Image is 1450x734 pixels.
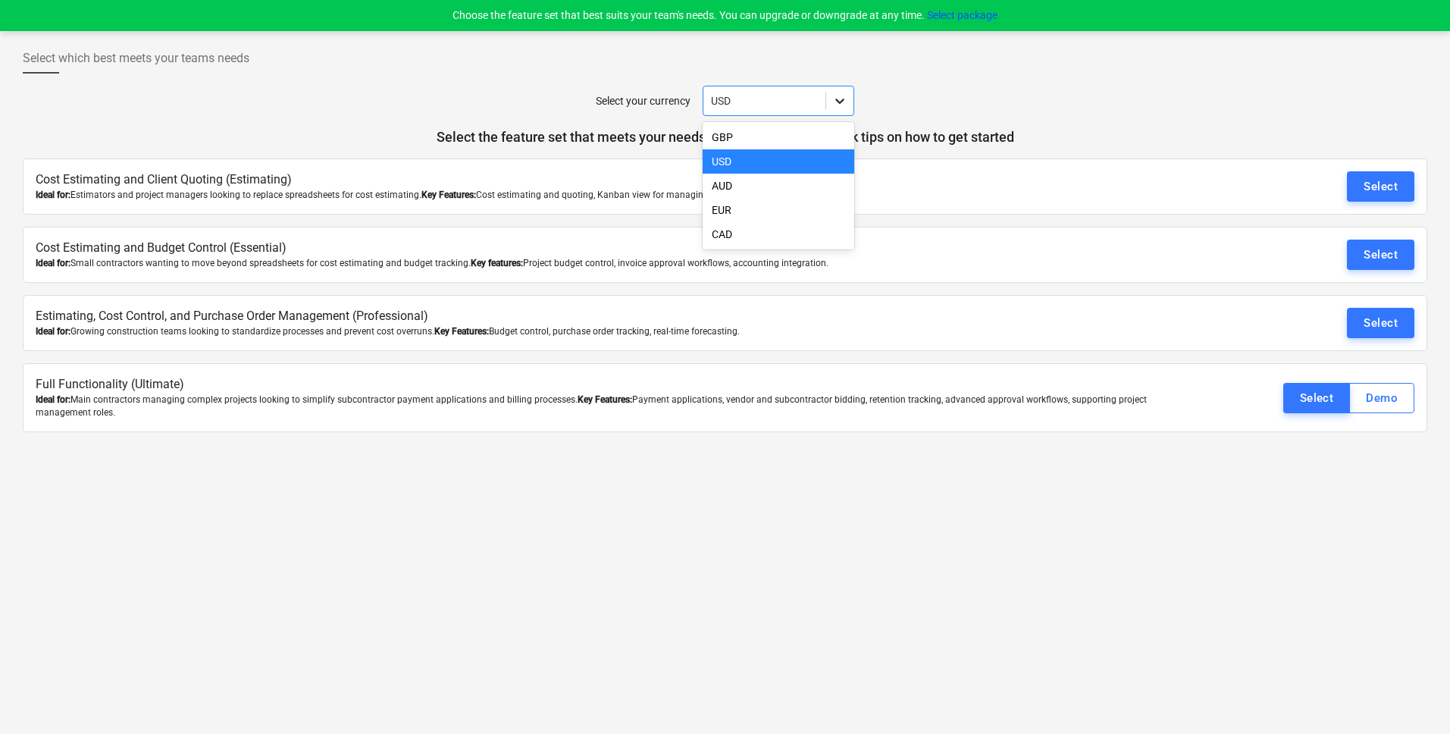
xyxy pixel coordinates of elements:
div: USD [703,149,854,174]
p: Estimating, Cost Control, and Purchase Order Management (Professional) [36,308,1185,325]
div: Estimators and project managers looking to replace spreadsheets for cost estimating. Cost estimat... [36,189,1185,202]
div: Small contractors wanting to move beyond spreadsheets for cost estimating and budget tracking. Pr... [36,257,1185,270]
button: Select [1347,240,1414,270]
button: Demo [1349,383,1414,413]
p: Choose the feature set that best suits your team's needs. You can upgrade or downgrade at any time. [453,8,997,24]
button: Select [1347,171,1414,202]
p: Select the feature set that meets your needs, and we'll send you quick tips on how to get started [23,128,1427,146]
button: Select [1347,308,1414,338]
b: Key Features: [421,190,476,200]
div: Main contractors managing complex projects looking to simplify subcontractor payment applications... [36,394,1185,419]
p: Select your currency [596,93,691,109]
iframe: Chat Widget [1374,661,1450,734]
div: GBP [703,125,854,149]
button: Select package [927,8,997,24]
b: Ideal for: [36,190,70,200]
div: CAD [703,222,854,246]
b: Key Features: [434,326,489,337]
b: Ideal for: [36,326,70,337]
p: Cost Estimating and Client Quoting (Estimating) [36,171,1185,189]
b: Key features: [471,258,523,268]
p: Full Functionality (Ultimate) [36,376,1185,394]
div: Select [1364,313,1398,333]
button: Select [1283,383,1351,413]
b: Ideal for: [36,258,70,268]
div: AUD [703,174,854,198]
b: Key Features: [578,394,632,405]
div: Growing construction teams looking to standardize processes and prevent cost overruns. Budget con... [36,325,1185,338]
div: Demo [1366,388,1398,408]
b: Ideal for: [36,394,70,405]
div: EUR [703,198,854,222]
div: Pokalbio valdiklis [1374,661,1450,734]
div: Select [1364,245,1398,265]
p: Cost Estimating and Budget Control (Essential) [36,240,1185,257]
span: Select which best meets your teams needs [23,49,249,67]
div: Select [1364,177,1398,196]
div: Select [1300,388,1334,408]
